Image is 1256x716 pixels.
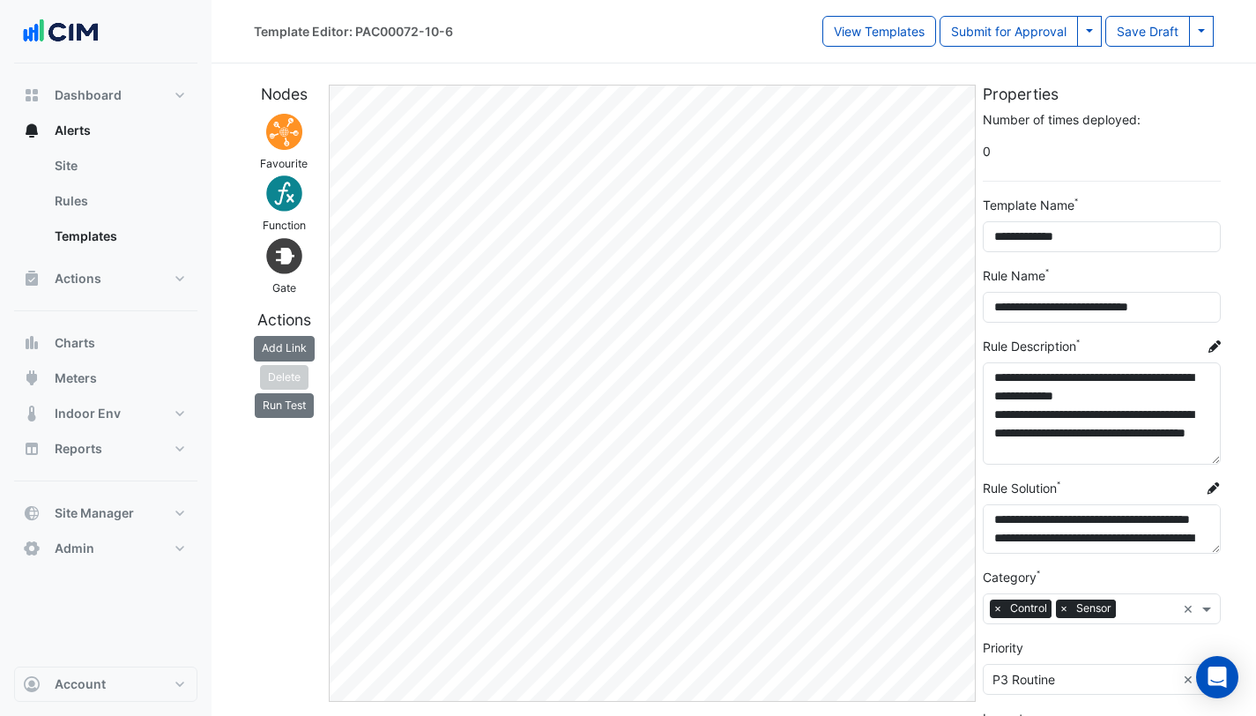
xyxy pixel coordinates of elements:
[255,393,314,418] button: Run Test
[14,261,197,296] button: Actions
[1105,16,1190,47] button: Save Draft
[983,85,1221,103] h5: Properties
[55,540,94,557] span: Admin
[983,337,1076,355] label: Rule Description
[55,86,122,104] span: Dashboard
[55,504,134,522] span: Site Manager
[14,148,197,261] div: Alerts
[1196,656,1238,698] div: Open Intercom Messenger
[55,122,91,139] span: Alerts
[23,504,41,522] app-icon: Site Manager
[263,172,306,215] img: Function
[260,157,308,170] small: Favourite
[23,122,41,139] app-icon: Alerts
[55,369,97,387] span: Meters
[940,16,1078,47] button: Submit for Approval
[983,266,1045,285] label: Rule Name
[55,440,102,458] span: Reports
[263,110,306,153] img: Favourite
[14,325,197,361] button: Charts
[254,22,453,41] div: Template Editor: PAC00072-10-6
[983,568,1037,586] label: Category
[983,136,1221,167] span: 0
[23,540,41,557] app-icon: Admin
[55,405,121,422] span: Indoor Env
[1072,600,1116,617] span: Sensor
[983,638,1023,657] label: Priority
[14,431,197,466] button: Reports
[23,440,41,458] app-icon: Reports
[41,148,197,183] a: Site
[1056,600,1072,617] span: ×
[14,78,197,113] button: Dashboard
[14,667,197,702] button: Account
[247,85,322,103] h5: Nodes
[23,270,41,287] app-icon: Actions
[983,479,1057,497] label: Rule Solution
[1006,600,1052,617] span: Control
[14,496,197,531] button: Site Manager
[254,336,315,361] button: Add Link
[1183,600,1198,618] span: Clear
[263,235,306,278] img: Gate
[23,334,41,352] app-icon: Charts
[41,219,197,254] a: Templates
[272,281,296,295] small: Gate
[983,196,1074,214] label: Template Name
[247,310,322,329] h5: Actions
[822,16,936,47] button: View Templates
[23,369,41,387] app-icon: Meters
[983,110,1141,129] label: Number of times deployed:
[14,113,197,148] button: Alerts
[55,334,95,352] span: Charts
[55,270,101,287] span: Actions
[21,14,100,49] img: Company Logo
[263,219,306,232] small: Function
[23,86,41,104] app-icon: Dashboard
[14,396,197,431] button: Indoor Env
[14,361,197,396] button: Meters
[14,531,197,566] button: Admin
[990,600,1006,617] span: ×
[41,183,197,219] a: Rules
[23,405,41,422] app-icon: Indoor Env
[1183,670,1198,689] span: Clear
[55,675,106,693] span: Account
